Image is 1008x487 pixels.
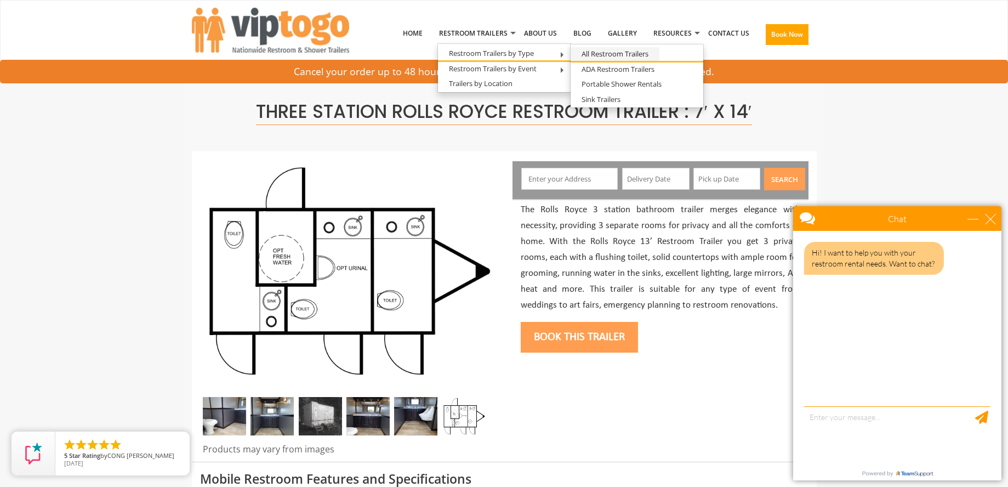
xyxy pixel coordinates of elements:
li:  [86,438,99,451]
img: Zoomed out inside view of restroom station with a mirror and sink [250,397,294,435]
span: [DATE] [64,459,83,467]
input: Enter your Address [521,168,618,190]
a: Home [395,5,431,62]
a: Portable Shower Rentals [571,77,673,91]
button: Book Now [766,24,808,45]
img: A close view of inside of a station with a stall, mirror and cabinets [203,397,246,435]
a: Sink Trailers [571,93,631,106]
span: 5 [64,451,67,460]
li:  [98,438,111,451]
iframe: Live Chat Box [787,200,1008,487]
p: The Rolls Royce 3 station bathroom trailer merges elegance with necessity, providing 3 separate r... [521,202,800,313]
li:  [109,438,122,451]
a: Blog [565,5,600,62]
button: Book this trailer [521,322,638,353]
a: Gallery [600,5,645,62]
img: Zoomed out full inside view of restroom station with a stall, a mirror and a sink [346,397,390,435]
span: Star Rating [69,451,100,460]
a: Restroom Trailers [431,5,516,62]
li:  [75,438,88,451]
span: Three Station Rolls Royce Restroom Trailer : 7′ x 14′ [256,99,751,125]
a: Resources [645,5,700,62]
a: Contact Us [700,5,758,62]
a: ADA Restroom Trailers [571,63,665,76]
button: Search [764,168,805,190]
div: Products may vary from images [200,443,496,462]
h3: Mobile Restroom Features and Specifications [200,472,808,486]
a: Trailers by Location [438,77,523,90]
span: CONG [PERSON_NAME] [107,451,174,460]
a: Restroom Trailers by Event [438,62,548,76]
img: Side view of three station restroom trailer with three separate doors with signs [200,161,496,381]
img: Zoomed out inside view of male restroom station with a mirror, a urinal and a sink [394,397,437,435]
img: Side view of three station restroom trailer with three separate doors with signs [299,397,342,435]
a: About Us [516,5,565,62]
a: Restroom Trailers by Type [438,47,545,60]
img: VIPTOGO [192,8,349,53]
img: Floor Plan of 3 station restroom with sink and toilet [442,397,486,435]
a: All Restroom Trailers [571,47,659,61]
li:  [63,438,76,451]
input: Pick up Date [693,168,761,190]
a: Book Now [758,5,817,69]
img: Review Rating [22,443,44,465]
span: by [64,452,181,460]
input: Delivery Date [622,168,690,190]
